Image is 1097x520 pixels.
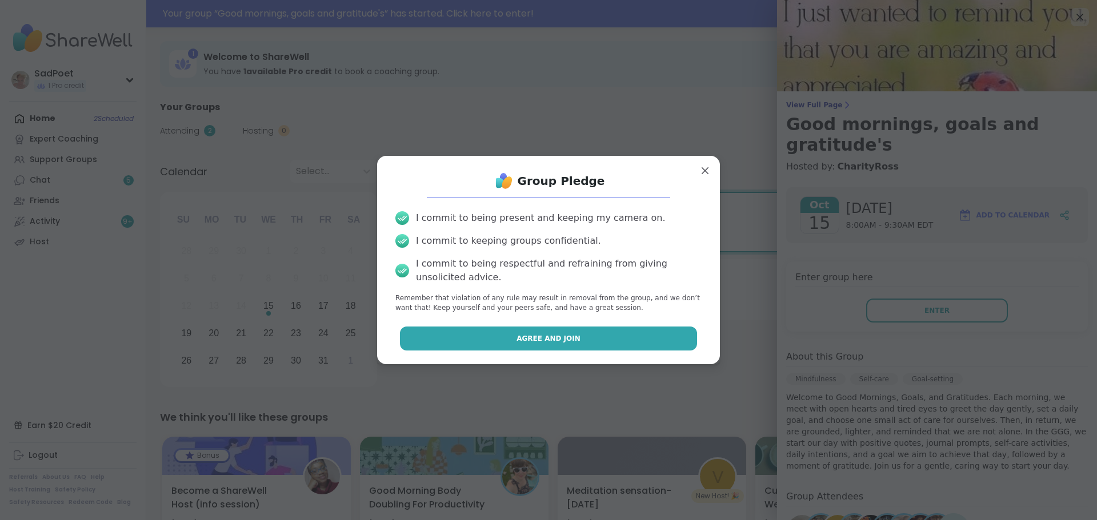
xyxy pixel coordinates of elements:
div: I commit to being present and keeping my camera on. [416,211,665,225]
span: Agree and Join [517,333,580,344]
div: I commit to keeping groups confidential. [416,234,601,248]
div: I commit to being respectful and refraining from giving unsolicited advice. [416,257,702,284]
h1: Group Pledge [518,173,605,189]
button: Agree and Join [400,326,698,350]
img: ShareWell Logo [493,170,515,192]
p: Remember that violation of any rule may result in removal from the group, and we don’t want that!... [395,293,702,313]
